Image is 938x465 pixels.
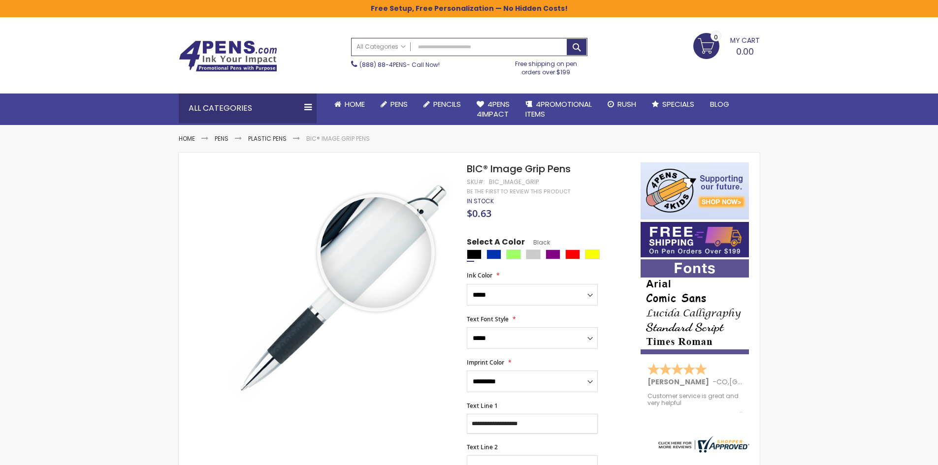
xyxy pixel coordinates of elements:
[467,197,494,205] div: Availability
[641,222,749,257] img: Free shipping on orders over $199
[712,377,802,387] span: - ,
[306,135,370,143] li: BIC® Image Grip Pens
[662,99,694,109] span: Specials
[617,99,636,109] span: Rush
[714,32,718,42] span: 0
[525,99,592,119] span: 4PROMOTIONAL ITEMS
[433,99,461,109] span: Pencils
[467,249,482,259] div: Black
[416,93,469,115] a: Pencils
[345,99,365,109] span: Home
[506,249,521,259] div: Green Light
[359,61,407,69] a: (888) 88-4PENS
[489,178,539,186] div: Bic_Image_Grip
[373,93,416,115] a: Pens
[179,134,195,143] a: Home
[716,377,728,387] span: CO
[390,99,408,109] span: Pens
[356,43,406,51] span: All Categories
[469,93,518,125] a: 4Pens4impact
[565,249,580,259] div: Red
[248,134,287,143] a: Plastic Pens
[525,238,550,247] span: Black
[486,249,501,259] div: Blue
[585,249,600,259] div: Yellow
[702,93,737,115] a: Blog
[467,197,494,205] span: In stock
[326,93,373,115] a: Home
[710,99,729,109] span: Blog
[352,38,411,55] a: All Categories
[467,402,498,410] span: Text Line 1
[736,45,754,58] span: 0.00
[526,249,541,259] div: Grey Light
[641,259,749,354] img: font-personalization-examples
[729,377,802,387] span: [GEOGRAPHIC_DATA]
[644,93,702,115] a: Specials
[467,188,570,195] a: Be the first to review this product
[467,271,492,279] span: Ink Color
[641,162,749,219] img: 4pens 4 kids
[505,56,587,76] div: Free shipping on pen orders over $199
[656,446,749,455] a: 4pens.com certificate URL
[693,33,760,58] a: 0.00 0
[467,207,491,220] span: $0.63
[647,377,712,387] span: [PERSON_NAME]
[467,315,509,323] span: Text Font Style
[467,237,525,250] span: Select A Color
[467,358,504,367] span: Imprint Color
[179,93,317,123] div: All Categories
[467,162,571,176] span: BIC® Image Grip Pens
[467,178,485,186] strong: SKU
[656,436,749,453] img: 4pens.com widget logo
[518,93,600,125] a: 4PROMOTIONALITEMS
[600,93,644,115] a: Rush
[179,40,277,72] img: 4Pens Custom Pens and Promotional Products
[215,134,228,143] a: Pens
[359,61,440,69] span: - Call Now!
[229,177,454,402] img: bic_image_grip_side_black_1.jpg
[647,393,743,414] div: Customer service is great and very helpful
[546,249,560,259] div: Purple
[477,99,510,119] span: 4Pens 4impact
[467,443,498,451] span: Text Line 2
[857,438,938,465] iframe: Google Customer Reviews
